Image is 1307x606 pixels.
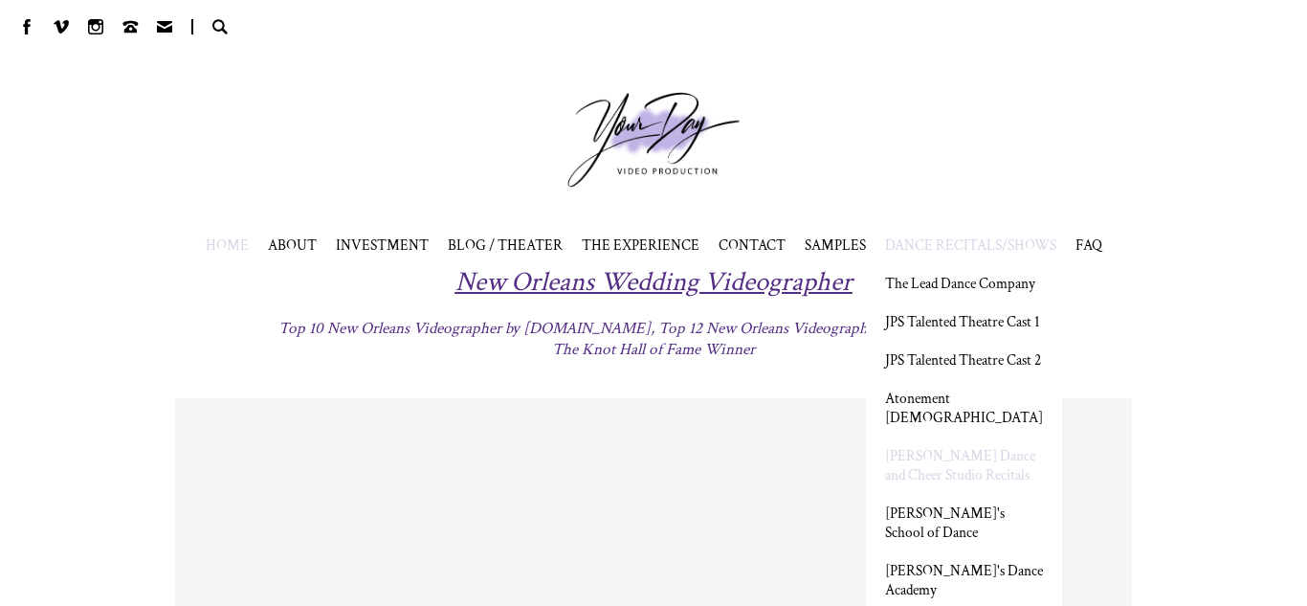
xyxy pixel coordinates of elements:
[539,63,768,216] a: Your Day Production Logo
[885,389,1043,427] a: Atonement [DEMOGRAPHIC_DATA]
[885,561,1043,599] a: [PERSON_NAME]'s Dance Academy
[448,236,563,255] a: BLOG / THEATER
[268,236,317,255] a: ABOUT
[719,236,786,255] a: CONTACT
[885,274,1035,293] a: The Lead Dance Company
[582,236,699,255] a: THE EXPERIENCE
[885,350,1041,370] a: JPS Talented Theatre Cast 2
[885,446,1043,484] a: [PERSON_NAME] Dance and Cheer Studio Recitals
[336,236,429,255] a: INVESTMENT
[552,339,755,360] span: The Knot Hall of Fame Winner
[455,264,853,300] span: New Orleans Wedding Videographer
[206,236,249,255] a: HOME
[885,504,1043,542] a: [PERSON_NAME]'s School of Dance
[1075,236,1102,255] a: FAQ
[885,236,1056,255] span: DANCE RECITALS/SHOWS
[885,312,1040,331] a: JPS Talented Theatre Cast 1
[278,318,1030,339] span: Top 10 New Orleans Videographer by [DOMAIN_NAME], Top 12 New Orleans Videographer by [DOMAIN_NAME]
[805,236,866,255] span: SAMPLES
